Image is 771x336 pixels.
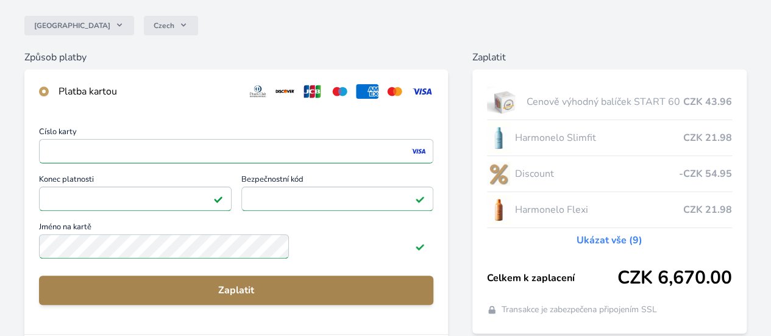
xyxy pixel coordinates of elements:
[356,84,378,99] img: amex.svg
[247,84,269,99] img: diners.svg
[44,190,226,207] iframe: Iframe pro datum vypršení platnosti
[39,234,289,259] input: Jméno na kartěPlatné pole
[241,176,434,187] span: Bezpečnostní kód
[247,190,428,207] iframe: Iframe pro bezpečnostní kód
[515,130,683,145] span: Harmonelo Slimfit
[487,159,510,189] img: discount-lo.png
[515,166,679,181] span: Discount
[301,84,324,99] img: jcb.svg
[415,194,425,204] img: Platné pole
[144,16,198,35] button: Czech
[515,202,683,217] span: Harmonelo Flexi
[34,21,110,30] span: [GEOGRAPHIC_DATA]
[411,84,433,99] img: visa.svg
[683,95,732,109] span: CZK 43.96
[49,283,424,298] span: Zaplatit
[683,202,732,217] span: CZK 21.98
[24,16,134,35] button: [GEOGRAPHIC_DATA]
[487,87,522,117] img: start.jpg
[617,267,732,289] span: CZK 6,670.00
[683,130,732,145] span: CZK 21.98
[415,241,425,251] img: Platné pole
[39,223,433,234] span: Jméno na kartě
[39,128,433,139] span: Číslo karty
[487,195,510,225] img: CLEAN_FLEXI_se_stinem_x-hi_(1)-lo.jpg
[24,50,448,65] h6: Způsob platby
[527,95,683,109] span: Cenově výhodný balíček START 60
[59,84,237,99] div: Platba kartou
[154,21,174,30] span: Czech
[577,233,642,248] a: Ukázat vše (9)
[383,84,406,99] img: mc.svg
[44,143,428,160] iframe: Iframe pro číslo karty
[213,194,223,204] img: Platné pole
[502,304,657,316] span: Transakce je zabezpečena připojením SSL
[329,84,351,99] img: maestro.svg
[39,176,232,187] span: Konec platnosti
[679,166,732,181] span: -CZK 54.95
[39,276,433,305] button: Zaplatit
[410,146,427,157] img: visa
[274,84,296,99] img: discover.svg
[487,271,617,285] span: Celkem k zaplacení
[472,50,747,65] h6: Zaplatit
[487,123,510,153] img: SLIMFIT_se_stinem_x-lo.jpg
